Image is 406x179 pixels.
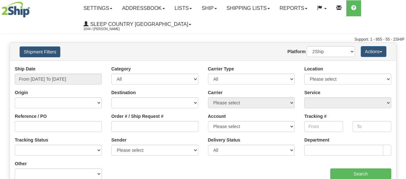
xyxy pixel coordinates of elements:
a: Ship [197,0,221,16]
label: Delivery Status [208,137,240,143]
label: Carrier Type [208,66,234,72]
label: Reference / PO [15,113,47,119]
a: Settings [79,0,117,16]
label: Origin [15,89,28,96]
label: Tracking # [304,113,326,119]
input: To [353,121,391,132]
button: Actions [361,46,386,57]
span: Sleep Country [GEOGRAPHIC_DATA] [89,21,188,27]
label: Other [15,160,27,167]
label: Destination [111,89,136,96]
label: Department [304,137,329,143]
input: From [304,121,343,132]
label: Category [111,66,131,72]
label: Sender [111,137,126,143]
a: Shipping lists [222,0,275,16]
label: Location [304,66,323,72]
button: Shipment Filters [20,46,60,57]
label: Order # / Ship Request # [111,113,164,119]
a: Lists [170,0,197,16]
img: logo2044.jpg [2,2,30,18]
label: Account [208,113,226,119]
a: Addressbook [117,0,170,16]
span: 2044 / [PERSON_NAME] [83,26,132,32]
label: Platform [288,48,306,55]
label: Carrier [208,89,223,96]
label: Service [304,89,320,96]
a: Sleep Country [GEOGRAPHIC_DATA] 2044 / [PERSON_NAME] [79,16,196,32]
a: Reports [275,0,312,16]
label: Tracking Status [15,137,48,143]
iframe: chat widget [391,57,405,122]
label: Ship Date [15,66,36,72]
div: Support: 1 - 855 - 55 - 2SHIP [2,37,404,42]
